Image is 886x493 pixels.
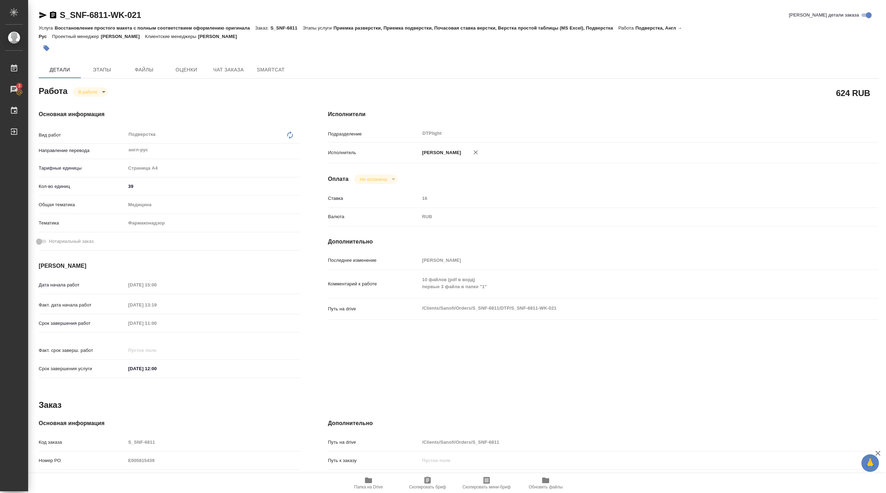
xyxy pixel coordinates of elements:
[420,255,833,265] input: Пустое поле
[255,25,270,31] p: Заказ:
[85,65,119,74] span: Этапы
[328,110,878,119] h4: Исполнители
[354,485,383,489] span: Папка на Drive
[39,165,126,172] p: Тарифные единицы
[270,25,303,31] p: S_SNF-6811
[126,280,187,290] input: Пустое поле
[328,305,420,312] p: Путь на drive
[39,419,300,428] h4: Основная информация
[462,485,511,489] span: Скопировать мини-бриф
[39,132,126,139] p: Вид работ
[126,318,187,328] input: Пустое поле
[39,183,126,190] p: Кол-во единиц
[529,485,563,489] span: Обновить файлы
[198,34,242,39] p: [PERSON_NAME]
[39,25,54,31] p: Услуга
[126,181,300,191] input: ✎ Введи что-нибудь
[212,65,245,74] span: Чат заказа
[334,25,618,31] p: Приемка разверстки, Приемка подверстки, Почасовая ставка верстки, Верстка простой таблицы (MS Exc...
[39,220,126,227] p: Тематика
[457,473,516,493] button: Скопировать мини-бриф
[2,81,26,98] a: 3
[52,34,101,39] p: Проектный менеджер
[39,439,126,446] p: Код заказа
[328,213,420,220] p: Валюта
[420,274,833,293] textarea: 10 файлов (pdf в ворд) первые 3 файла в папке "1"
[127,65,161,74] span: Файлы
[516,473,575,493] button: Обновить файлы
[169,65,203,74] span: Оценки
[39,282,126,289] p: Дата начала работ
[126,162,300,174] div: Страница А4
[126,437,300,447] input: Пустое поле
[861,454,879,472] button: 🙏
[60,10,141,20] a: S_SNF-6811-WK-021
[420,437,833,447] input: Пустое поле
[328,419,878,428] h4: Дополнительно
[126,364,187,374] input: ✎ Введи что-нибудь
[76,89,99,95] button: В работе
[126,217,300,229] div: Фармаконадзор
[864,456,876,470] span: 🙏
[126,300,187,310] input: Пустое поле
[126,199,300,211] div: Медицина
[39,320,126,327] p: Срок завершения работ
[398,473,457,493] button: Скопировать бриф
[468,145,483,160] button: Удалить исполнителя
[39,11,47,19] button: Скопировать ссылку для ЯМессенджера
[328,238,878,246] h4: Дополнительно
[49,238,94,245] span: Нотариальный заказ
[420,149,461,156] p: [PERSON_NAME]
[328,131,420,138] p: Подразделение
[145,34,198,39] p: Клиентские менеджеры
[420,211,833,223] div: RUB
[39,262,300,270] h4: [PERSON_NAME]
[54,25,255,31] p: Восстановление простого макета с полным соответствием оформлению оригинала
[358,176,389,182] button: Не оплачена
[126,455,300,466] input: Пустое поле
[618,25,636,31] p: Работа
[39,201,126,208] p: Общая тематика
[39,347,126,354] p: Факт. срок заверш. работ
[39,40,54,56] button: Добавить тэг
[39,110,300,119] h4: Основная информация
[420,455,833,466] input: Пустое поле
[101,34,145,39] p: [PERSON_NAME]
[328,457,420,464] p: Путь к заказу
[328,175,349,183] h4: Оплата
[789,12,859,19] span: [PERSON_NAME] детали заказа
[39,365,126,372] p: Срок завершения услуги
[126,345,187,355] input: Пустое поле
[49,11,57,19] button: Скопировать ссылку
[39,399,62,411] h2: Заказ
[328,257,420,264] p: Последнее изменение
[420,302,833,314] textarea: /Clients/Sanofi/Orders/S_SNF-6811/DTP/S_SNF-6811-WK-021
[328,280,420,287] p: Комментарий к работе
[409,485,446,489] span: Скопировать бриф
[836,87,870,99] h2: 624 RUB
[328,439,420,446] p: Путь на drive
[354,175,397,184] div: В работе
[39,147,126,154] p: Направление перевода
[339,473,398,493] button: Папка на Drive
[328,195,420,202] p: Ставка
[43,65,77,74] span: Детали
[39,84,68,97] h2: Работа
[420,193,833,203] input: Пустое поле
[328,149,420,156] p: Исполнитель
[303,25,334,31] p: Этапы услуги
[254,65,288,74] span: SmartCat
[39,457,126,464] p: Номер РО
[14,82,25,89] span: 3
[39,302,126,309] p: Факт. дата начала работ
[73,87,108,97] div: В работе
